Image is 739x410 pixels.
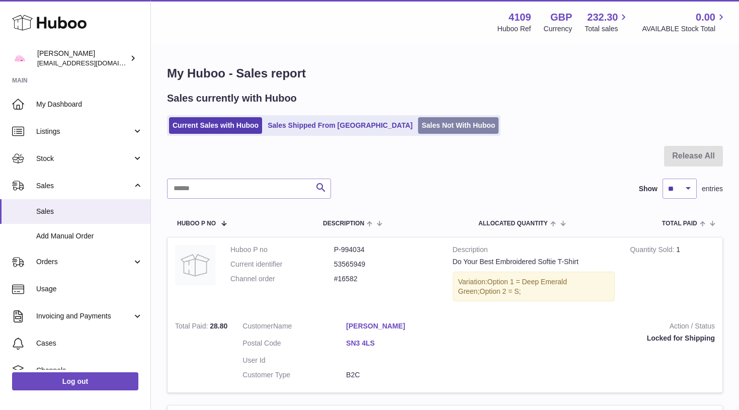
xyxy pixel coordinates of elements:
span: Huboo P no [177,220,216,227]
span: Cases [36,339,143,348]
img: hello@limpetstore.com [12,51,27,66]
span: Channels [36,366,143,375]
a: Log out [12,372,138,390]
a: [PERSON_NAME] [346,321,450,331]
div: [PERSON_NAME] [37,49,128,68]
span: Sales [36,207,143,216]
span: Sales [36,181,132,191]
span: ALLOCATED Quantity [478,220,548,227]
td: 1 [622,237,722,314]
span: 28.80 [210,322,227,330]
dt: Customer Type [242,370,346,380]
dd: 53565949 [334,260,438,269]
strong: Quantity Sold [630,245,676,256]
a: 232.30 Total sales [585,11,629,34]
span: Total paid [662,220,697,227]
div: Variation: [453,272,615,302]
dt: Huboo P no [230,245,334,255]
div: Locked for Shipping [465,334,715,343]
span: 232.30 [587,11,618,24]
span: [EMAIL_ADDRESS][DOMAIN_NAME] [37,59,148,67]
dt: Name [242,321,346,334]
dd: P-994034 [334,245,438,255]
div: Currency [544,24,572,34]
span: Customer [242,322,273,330]
a: Current Sales with Huboo [169,117,262,134]
span: My Dashboard [36,100,143,109]
dt: Current identifier [230,260,334,269]
strong: GBP [550,11,572,24]
strong: Total Paid [175,322,210,333]
a: Sales Not With Huboo [418,117,499,134]
a: SN3 4LS [346,339,450,348]
strong: Description [453,245,615,257]
a: Sales Shipped From [GEOGRAPHIC_DATA] [264,117,416,134]
span: Stock [36,154,132,163]
span: entries [702,184,723,194]
dt: Channel order [230,274,334,284]
strong: 4109 [509,11,531,24]
span: Total sales [585,24,629,34]
dd: #16582 [334,274,438,284]
dd: B2C [346,370,450,380]
img: no-photo.jpg [175,245,215,285]
span: Invoicing and Payments [36,311,132,321]
h1: My Huboo - Sales report [167,65,723,81]
span: Orders [36,257,132,267]
span: Option 1 = Deep Emerald Green; [458,278,567,295]
span: AVAILABLE Stock Total [642,24,727,34]
span: Option 2 = S; [479,287,521,295]
a: 0.00 AVAILABLE Stock Total [642,11,727,34]
dt: User Id [242,356,346,365]
div: Do Your Best Embroidered Softie T-Shirt [453,257,615,267]
span: Add Manual Order [36,231,143,241]
span: Usage [36,284,143,294]
span: Description [323,220,364,227]
label: Show [639,184,658,194]
span: Listings [36,127,132,136]
span: 0.00 [696,11,715,24]
dt: Postal Code [242,339,346,351]
h2: Sales currently with Huboo [167,92,297,105]
strong: Action / Status [465,321,715,334]
div: Huboo Ref [498,24,531,34]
